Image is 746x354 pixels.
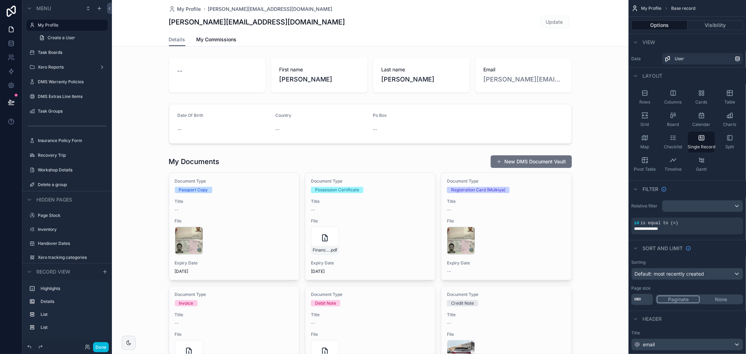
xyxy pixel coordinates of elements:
[642,186,658,193] span: Filter
[641,122,649,127] span: Grid
[696,99,708,105] span: Cards
[169,33,185,47] a: Details
[688,144,715,150] span: Single Record
[36,268,70,275] span: Record view
[716,109,743,130] button: Charts
[640,221,678,226] span: is equal to (=)
[665,99,682,105] span: Columns
[660,154,687,175] button: Timeline
[671,6,695,11] span: Base record
[688,20,744,30] button: Visibility
[631,56,659,62] label: Data
[48,35,75,41] span: Create a User
[631,339,743,351] button: email
[642,316,662,323] span: Header
[688,132,715,153] button: Single Record
[631,330,743,336] label: Title
[22,280,112,340] div: scrollable content
[177,6,201,13] span: My Profile
[35,32,108,43] a: Create a User
[688,154,715,175] button: Gantt
[700,296,742,303] button: None
[631,285,651,291] label: Page size
[723,122,737,127] span: Charts
[36,5,51,12] span: Menu
[634,167,656,172] span: Pivot Table
[38,227,104,232] label: Inventory
[169,6,201,13] a: My Profile
[41,325,102,330] label: List
[208,6,333,13] a: [PERSON_NAME][EMAIL_ADDRESS][DOMAIN_NAME]
[664,144,682,150] span: Checklist
[716,132,743,153] button: Split
[725,144,734,150] span: Split
[41,286,102,291] label: Highlights
[41,312,102,317] label: List
[38,213,104,218] label: Page Stock
[639,99,650,105] span: Rows
[169,36,185,43] span: Details
[660,132,687,153] button: Checklist
[631,87,658,108] button: Rows
[36,196,72,203] span: Hidden pages
[38,241,104,246] label: Handover Dates
[688,109,715,130] button: Calendar
[38,79,104,85] label: DMS Warranty Policies
[631,132,658,153] button: Map
[642,39,655,46] span: View
[657,296,700,303] button: Paginate
[696,167,707,172] span: Gantt
[675,56,684,62] span: User
[716,87,743,108] button: Table
[38,50,104,55] label: Task Boards
[688,87,715,108] button: Cards
[38,153,104,158] label: Recovery Trip
[724,99,735,105] span: Table
[38,64,94,70] label: Xero Reports
[634,271,704,277] span: Default: most recently created
[631,260,646,265] label: Sorting
[38,182,104,187] label: Delete a group
[662,53,743,64] a: User
[38,255,104,260] label: Xero tracking categories
[667,122,679,127] span: Board
[643,341,655,348] span: email
[38,167,104,173] label: Workshop Details
[631,109,658,130] button: Grid
[642,245,683,252] span: Sort And Limit
[641,6,661,11] span: My Profile
[197,33,237,47] a: My Commissions
[660,109,687,130] button: Board
[38,22,104,28] label: My Profile
[169,17,345,27] h1: [PERSON_NAME][EMAIL_ADDRESS][DOMAIN_NAME]
[631,20,688,30] button: Options
[197,36,237,43] span: My Commissions
[692,122,711,127] span: Calendar
[93,342,109,352] button: Done
[41,299,102,304] label: Details
[640,144,649,150] span: Map
[665,167,682,172] span: Timeline
[634,221,639,226] span: id
[660,87,687,108] button: Columns
[38,138,104,143] label: Insurance Policy Form
[631,268,743,280] button: Default: most recently created
[38,94,104,99] label: DMS Extras Line Items
[642,72,662,79] span: Layout
[38,108,104,114] label: Task Groups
